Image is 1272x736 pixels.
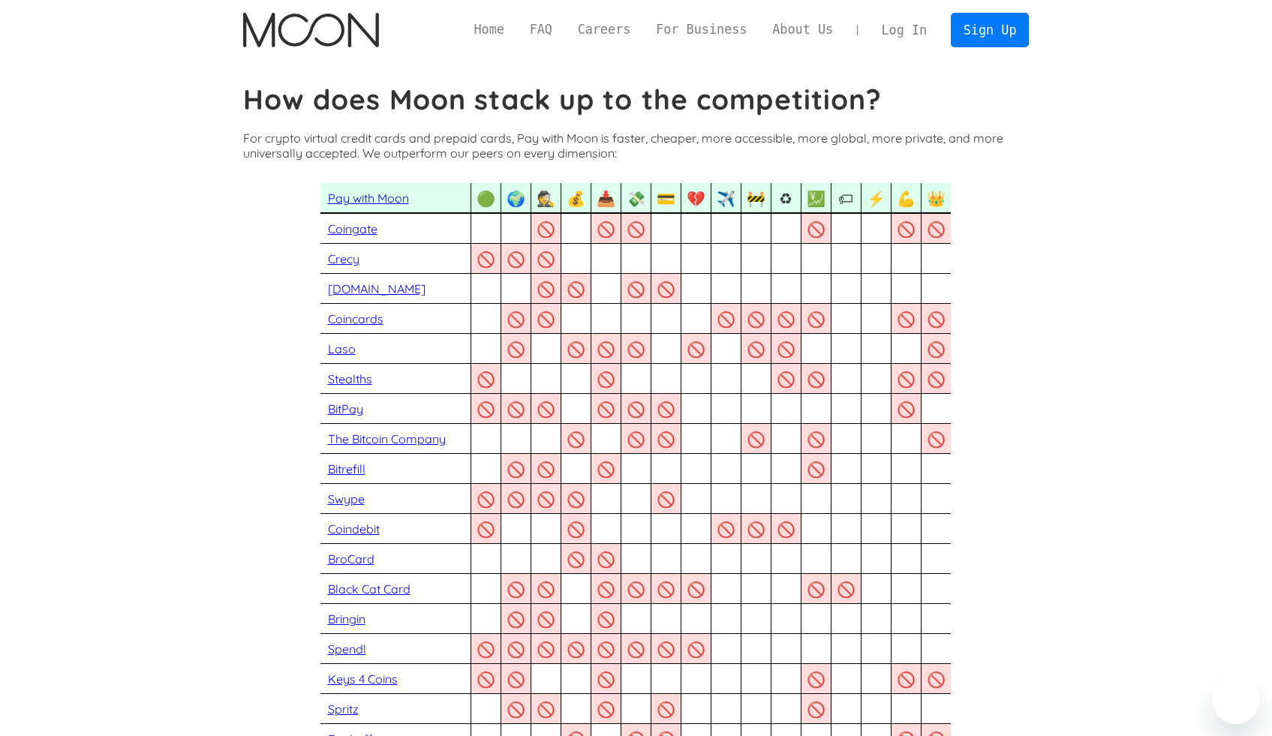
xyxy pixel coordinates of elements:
a: Swype [328,491,365,506]
a: FAQ [517,20,565,39]
a: BitPay [328,401,363,416]
a: Stealths [328,371,372,386]
a: Laso [328,341,356,356]
a: Sign Up [951,13,1029,47]
p: For crypto virtual credit cards and prepaid cards, Pay with Moon is faster, cheaper, more accessi... [243,131,1028,161]
a: [DOMAIN_NAME] [328,281,426,296]
img: Moon Logo [243,13,379,47]
a: home [243,13,379,47]
iframe: Кнопка запуска окна обмена сообщениями [1212,676,1260,724]
a: BroCard [328,551,374,566]
a: Pay with Moon [328,191,409,206]
a: Coindebit [328,521,380,536]
a: The Bitcoin Company [328,431,446,446]
a: Bitrefill [328,461,365,476]
a: Log In [869,14,940,47]
a: Careers [565,20,643,39]
a: Spritz [328,701,359,716]
a: Home [462,20,517,39]
a: Black Cat Card [328,581,410,596]
a: About Us [759,20,846,39]
a: For Business [643,20,759,39]
a: Coincards [328,311,383,326]
a: Spendl [328,641,366,656]
a: Keys 4 Coins [328,671,398,686]
a: Crecy [328,251,359,266]
h1: How does Moon stack up to the competition? [243,83,1028,116]
a: Coingate [328,221,377,236]
a: Bringin [328,611,365,626]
